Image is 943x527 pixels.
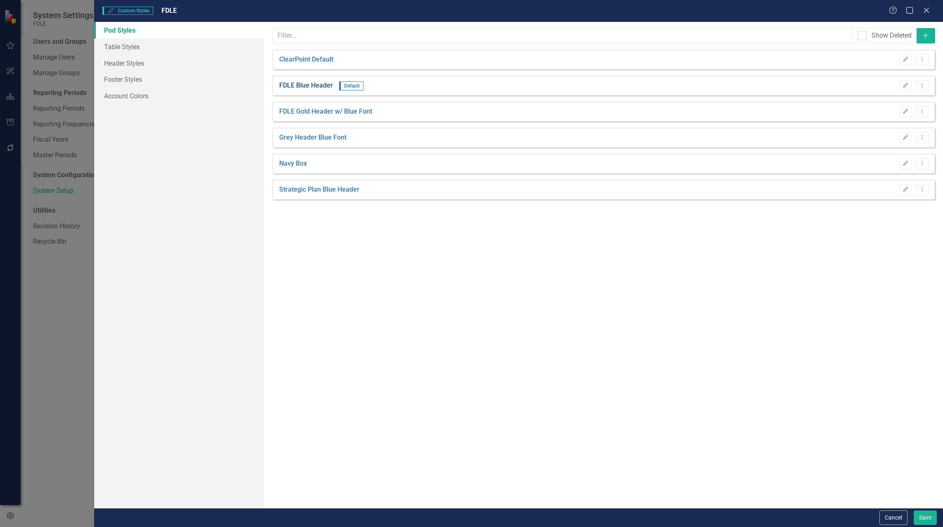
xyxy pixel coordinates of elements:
a: Footer Styles [94,71,264,88]
span: Custom Styles [102,7,153,15]
a: Table Styles [94,38,264,55]
button: Save [914,510,937,525]
a: Strategic Plan Blue Header [279,185,359,195]
a: FDLE Gold Header w/ Blue Font [279,107,372,116]
input: Filter... [272,28,852,43]
a: FDLE Blue Header [279,81,333,90]
span: FDLE [162,7,177,14]
a: Account Colors [94,88,264,104]
a: Navy Box [279,159,307,169]
a: Pod Styles [94,22,264,38]
a: ClearPoint Default [279,55,333,64]
a: Header Styles [94,55,264,71]
a: Grey Header Blue Font [279,133,347,142]
div: Show Deleted [872,31,912,40]
span: Default [339,81,363,90]
button: Cancel [879,510,907,525]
